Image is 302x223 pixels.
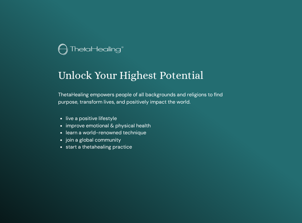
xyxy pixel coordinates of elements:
h1: Unlock Your Highest Potential [58,69,244,82]
li: improve emotional & physical health [66,122,244,129]
li: live a positive lifestyle [66,115,244,122]
li: start a thetahealing practice [66,143,244,150]
li: join a global community [66,137,244,143]
p: ThetaHealing empowers people of all backgrounds and religions to find purpose, transform lives, a... [58,91,244,105]
li: learn a world-renowned technique [66,129,244,136]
